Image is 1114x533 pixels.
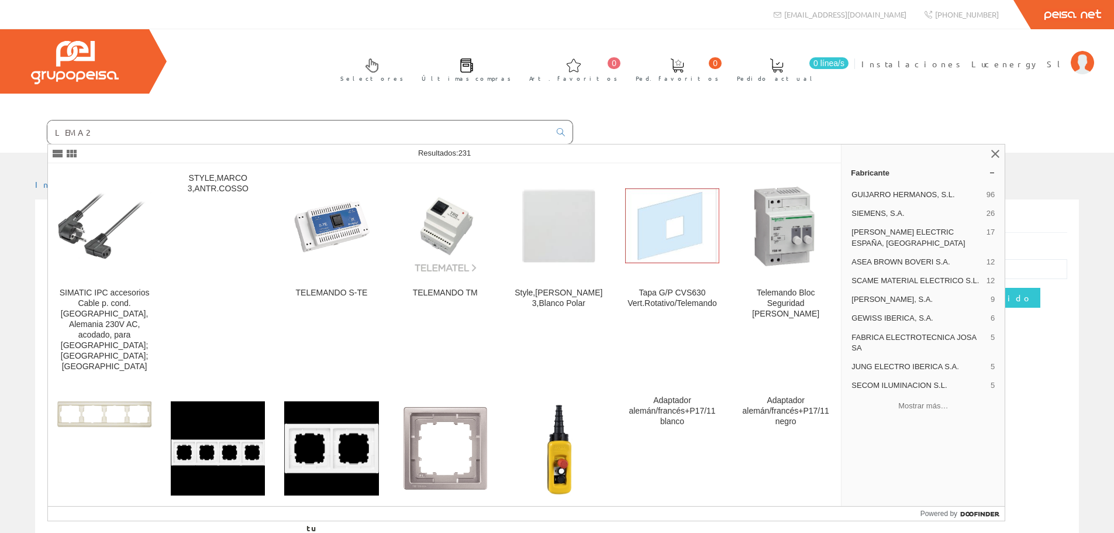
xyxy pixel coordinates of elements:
img: TELEMANDO S-TE [284,192,378,259]
span: JUNG ELECTRO IBERICA S.A. [851,362,986,372]
a: STYLE,MARCO 3,ANTR.COSSO [161,164,274,386]
span: 26 [987,208,995,219]
img: SIMATIC IPC accesorios Cable p. cond. frias, Alemania 230V AC, acodado, para Alemania;Francia;España [57,192,151,260]
span: FABRICA ELECTROTECNICA JOSA SA [851,332,986,353]
a: SIMATIC IPC accesorios Cable p. cond. frias, Alemania 230V AC, acodado, para Alemania;Francia;Esp... [48,164,161,386]
span: [EMAIL_ADDRESS][DOMAIN_NAME] [784,9,906,19]
span: 12 [987,257,995,267]
span: GEWISS IBERICA, S.A. [851,313,986,324]
span: SCAME MATERIAL ELECTRICO S.L. [851,276,982,286]
div: Style,[PERSON_NAME] 3,Blanco Polar [512,288,606,309]
span: SECOM ILUMINACION S.L. [851,380,986,391]
a: Selectores [329,49,409,89]
img: Style,Marco 3,Blanco Polar [512,178,606,273]
div: Telemando Bloc Seguridad [PERSON_NAME] [739,288,833,319]
span: [PERSON_NAME] ELECTRIC ESPAÑA, [GEOGRAPHIC_DATA] [851,227,982,248]
span: 0 línea/s [809,57,849,69]
span: Resultados: [418,149,471,157]
div: SIMATIC IPC accesorios Cable p. cond. [GEOGRAPHIC_DATA], Alemania 230V AC, acodado, para [GEOGRAP... [57,288,151,372]
input: Buscar ... [47,121,550,144]
img: TELEMANDO TM [398,178,492,273]
span: 5 [991,380,995,391]
img: Marco 4 Elem.arsys Berker [57,401,151,496]
span: Últimas compras [422,73,511,84]
span: [PHONE_NUMBER] [935,9,999,19]
button: Mostrar más… [846,396,1000,415]
span: 6 [991,313,995,324]
div: TELEMANDO TM [398,288,492,298]
span: 5 [991,362,995,372]
img: STYLE,MARCO 1,PLATINO METAL. [398,401,492,496]
a: Últimas compras [410,49,517,89]
div: TELEMANDO S-TE [284,288,378,298]
span: Instalaciones Lucenergy Sl [861,58,1065,70]
span: [PERSON_NAME], S.A. [851,294,986,305]
a: Powered by [920,507,1005,521]
span: Selectores [340,73,403,84]
div: Adaptador alemán/francés+P17/11 negro [739,396,833,427]
div: STYLE,MARCO 3,ANTR.COSSO [171,173,265,194]
span: 5 [991,332,995,353]
a: Telemando Bloc Seguridad Gardy Telemando Bloc Seguridad [PERSON_NAME] [729,164,842,386]
span: Pedido actual [737,73,816,84]
span: GUIJARRO HERMANOS, S.L. [851,190,982,200]
img: STYLE,MARCO 2,BLANCO POLAR [284,401,378,496]
a: TELEMANDO TM TELEMANDO TM [389,164,502,386]
img: Telemando Bloc Seguridad Gardy [739,178,833,273]
a: Inicio [35,179,85,190]
span: Ped. favoritos [636,73,719,84]
span: 9 [991,294,995,305]
img: Tapa G/P CVS630 Vert.Rotativo/Telemando [625,188,719,264]
span: 0 [709,57,722,69]
span: Powered by [920,508,957,519]
div: Tapa G/P CVS630 Vert.Rotativo/Telemando [625,288,719,309]
span: SIEMENS, S.A. [851,208,982,219]
a: TELEMANDO S-TE TELEMANDO S-TE [275,164,388,386]
span: Art. favoritos [529,73,618,84]
span: 17 [987,227,995,248]
img: STYLE,MARCO 4,BLANCO POLAR [171,401,265,496]
span: ASEA BROWN BOVERI S.A. [851,257,982,267]
a: Tapa G/P CVS630 Vert.Rotativo/Telemando Tapa G/P CVS630 Vert.Rotativo/Telemando [616,164,729,386]
a: Style,Marco 3,Blanco Polar Style,[PERSON_NAME] 3,Blanco Polar [502,164,615,386]
a: Fabricante [841,163,1005,182]
span: 0 [608,57,620,69]
a: Instalaciones Lucenergy Sl [861,49,1094,60]
img: CAJA COLGANTE 3BT ELEMAK [512,401,606,496]
span: 12 [987,276,995,286]
span: 96 [987,190,995,200]
img: Grupo Peisa [31,41,119,84]
div: Adaptador alemán/francés+P17/11 blanco [625,396,719,427]
span: 231 [458,149,471,157]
